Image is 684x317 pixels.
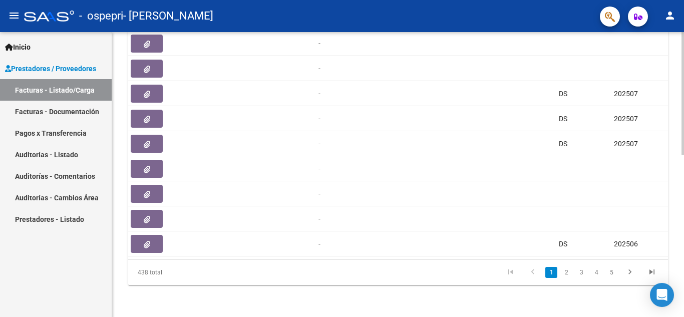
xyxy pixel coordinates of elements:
mat-icon: person [664,10,676,22]
span: - [318,165,320,173]
span: 202507 [614,90,638,98]
span: - [318,140,320,148]
span: - ospepri [79,5,123,27]
a: go to first page [501,267,520,278]
div: Open Intercom Messenger [650,283,674,307]
a: 4 [590,267,602,278]
a: 2 [560,267,572,278]
span: - [318,115,320,123]
mat-icon: menu [8,10,20,22]
li: page 3 [574,264,589,281]
li: page 1 [544,264,559,281]
span: - [318,65,320,73]
span: DS [559,115,567,123]
a: go to next page [620,267,639,278]
li: page 5 [604,264,619,281]
span: - [318,40,320,48]
a: 1 [545,267,557,278]
span: DS [559,240,567,248]
span: - [318,190,320,198]
a: 3 [575,267,587,278]
span: 202507 [614,115,638,123]
a: go to previous page [523,267,542,278]
div: 438 total [128,260,234,285]
span: DS [559,140,567,148]
span: 202507 [614,140,638,148]
li: page 2 [559,264,574,281]
span: - [318,240,320,248]
span: - [318,90,320,98]
span: Inicio [5,42,31,53]
li: page 4 [589,264,604,281]
span: - [PERSON_NAME] [123,5,213,27]
a: go to last page [642,267,661,278]
span: - [318,215,320,223]
a: 5 [605,267,617,278]
span: 202506 [614,240,638,248]
span: Prestadores / Proveedores [5,63,96,74]
span: DS [559,90,567,98]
